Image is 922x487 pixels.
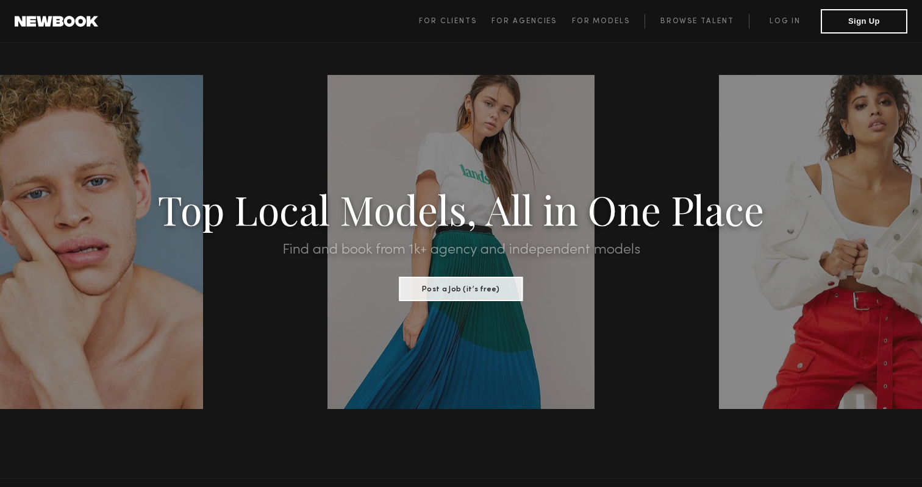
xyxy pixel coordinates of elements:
h1: Top Local Models, All in One Place [69,190,852,228]
a: For Agencies [491,14,571,29]
span: For Models [572,18,630,25]
a: Post a Job (it’s free) [399,281,523,294]
a: For Models [572,14,645,29]
h2: Find and book from 1k+ agency and independent models [69,243,852,257]
a: Log in [749,14,821,29]
span: For Clients [419,18,477,25]
span: For Agencies [491,18,557,25]
a: Browse Talent [645,14,749,29]
a: For Clients [419,14,491,29]
button: Sign Up [821,9,907,34]
button: Post a Job (it’s free) [399,277,523,301]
